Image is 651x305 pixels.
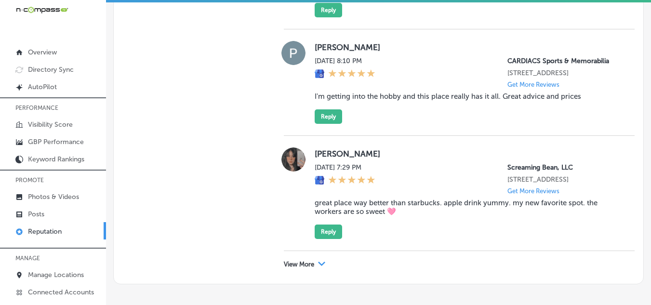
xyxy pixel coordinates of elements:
p: Connected Accounts [28,288,94,296]
p: Get More Reviews [507,187,559,195]
label: [PERSON_NAME] [315,149,623,159]
p: GBP Performance [28,138,84,146]
button: Reply [315,225,342,239]
p: Posts [28,210,44,218]
button: Reply [315,3,342,17]
p: Keyword Rankings [28,155,84,163]
p: Photos & Videos [28,193,79,201]
label: [DATE] 7:29 PM [315,163,375,172]
p: 3700 Churchville Rd Unit B [507,175,623,184]
img: 660ab0bf-5cc7-4cb8-ba1c-48b5ae0f18e60NCTV_CLogo_TV_Black_-500x88.png [15,5,68,14]
p: Manage Locations [28,271,84,279]
p: 133 West Ave [507,69,623,77]
blockquote: I'm getting into the hobby and this place really has it all. Great advice and prices [315,92,623,101]
p: Directory Sync [28,66,74,74]
p: Screaming Bean, LLC [507,163,623,172]
p: View More [284,261,314,268]
p: Overview [28,48,57,56]
div: 5 Stars [328,69,375,79]
p: CARDIACS Sports & Memorabilia [507,57,623,65]
div: 5 Stars [328,175,375,186]
label: [PERSON_NAME] [315,42,623,52]
p: Get More Reviews [507,81,559,88]
label: [DATE] 8:10 PM [315,57,375,65]
p: Visibility Score [28,120,73,129]
button: Reply [315,109,342,124]
p: AutoPilot [28,83,57,91]
blockquote: great place way better than starbucks. apple drink yummy. my new favorite spot. the workers are s... [315,199,623,216]
p: Reputation [28,227,62,236]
